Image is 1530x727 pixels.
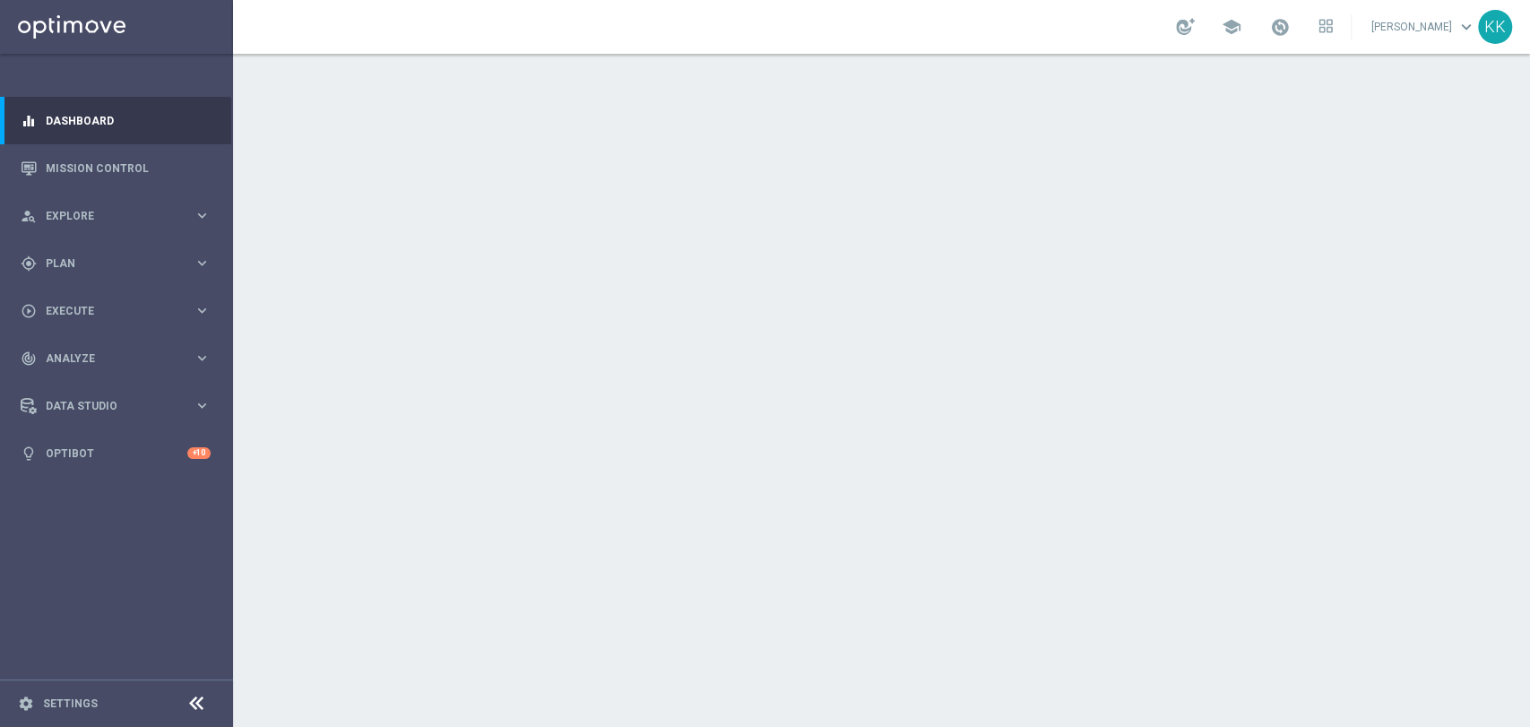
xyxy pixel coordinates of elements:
div: Optibot [21,429,211,477]
a: Dashboard [46,97,211,144]
div: Explore [21,208,194,224]
span: Execute [46,306,194,316]
div: Dashboard [21,97,211,144]
button: lightbulb Optibot +10 [20,446,212,461]
i: play_circle_outline [21,303,37,319]
span: Plan [46,258,194,269]
i: equalizer [21,113,37,129]
div: Analyze [21,351,194,367]
i: gps_fixed [21,255,37,272]
i: lightbulb [21,446,37,462]
button: Data Studio keyboard_arrow_right [20,399,212,413]
div: Mission Control [21,144,211,192]
div: Data Studio [21,398,194,414]
i: keyboard_arrow_right [194,255,211,272]
a: Settings [43,698,98,709]
i: keyboard_arrow_right [194,302,211,319]
span: Data Studio [46,401,194,411]
span: Explore [46,211,194,221]
button: equalizer Dashboard [20,114,212,128]
span: school [1222,17,1241,37]
button: play_circle_outline Execute keyboard_arrow_right [20,304,212,318]
button: track_changes Analyze keyboard_arrow_right [20,351,212,366]
a: Mission Control [46,144,211,192]
div: KK [1478,10,1512,44]
button: Mission Control [20,161,212,176]
i: person_search [21,208,37,224]
a: Optibot [46,429,187,477]
i: settings [18,696,34,712]
a: [PERSON_NAME]keyboard_arrow_down [1370,13,1478,40]
i: keyboard_arrow_right [194,207,211,224]
i: track_changes [21,351,37,367]
span: Analyze [46,353,194,364]
button: gps_fixed Plan keyboard_arrow_right [20,256,212,271]
div: +10 [187,447,211,459]
span: keyboard_arrow_down [1457,17,1476,37]
div: Execute [21,303,194,319]
i: keyboard_arrow_right [194,397,211,414]
button: person_search Explore keyboard_arrow_right [20,209,212,223]
div: Plan [21,255,194,272]
i: keyboard_arrow_right [194,350,211,367]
